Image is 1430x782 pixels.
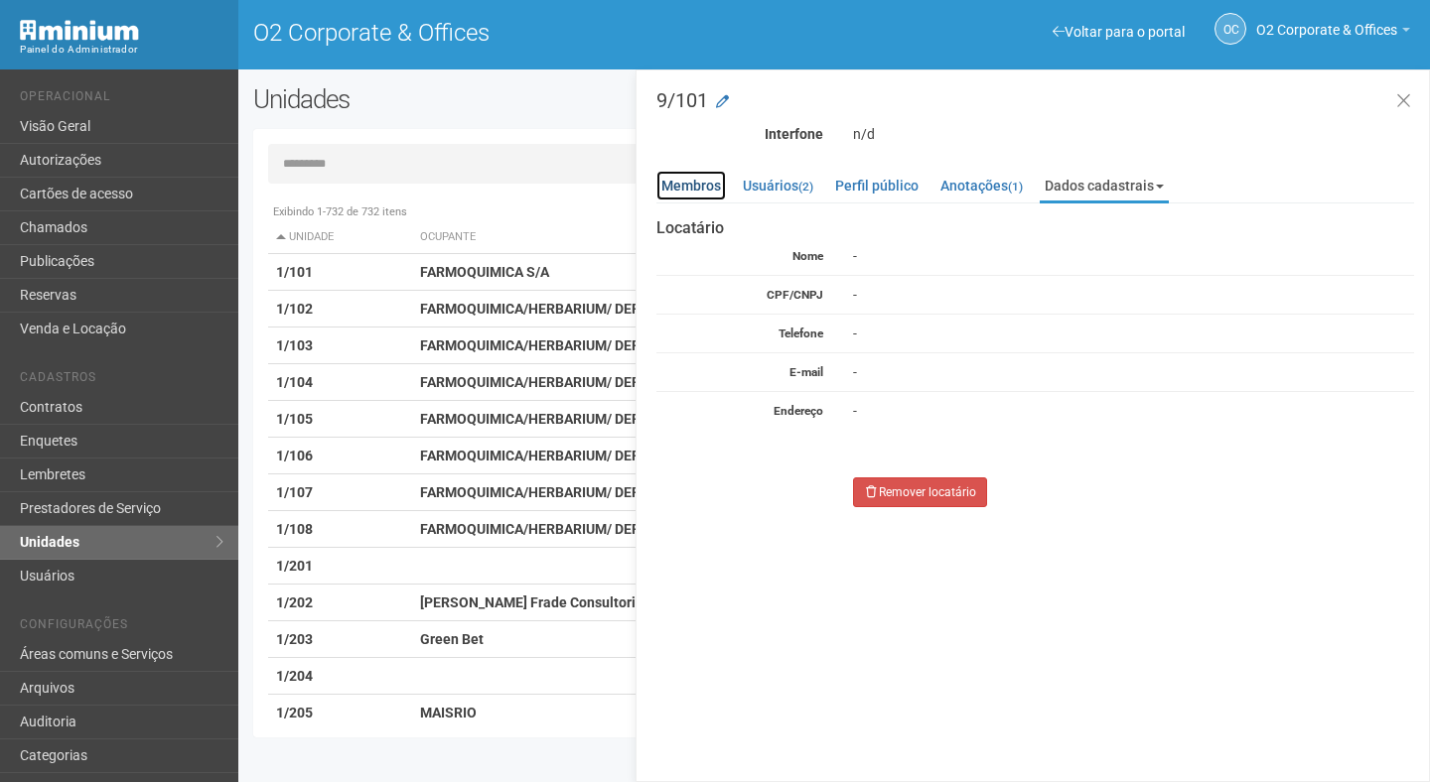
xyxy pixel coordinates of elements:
a: Anotações(1) [935,171,1028,200]
a: Membros [656,171,726,200]
strong: Locatário [656,219,1414,237]
strong: FARMOQUIMICA/HERBARIUM/ DERMA [420,411,661,427]
strong: 1/103 [276,337,313,353]
div: Interfone [642,125,838,143]
strong: 1/108 [276,521,313,537]
a: Dados cadastrais [1040,171,1169,203]
strong: FARMOQUIMICA/HERBARIUM/ DERMA [420,448,661,463]
div: E-mail [642,363,838,381]
a: O2 Corporate & Offices [1256,25,1410,41]
strong: 1/203 [276,631,313,647]
strong: [PERSON_NAME] Frade Consultoria Imobiliária [420,594,715,610]
li: Configurações [20,617,223,638]
div: - [838,247,1429,265]
a: Usuários(2) [738,171,818,200]
div: - [838,363,1429,381]
strong: 1/107 [276,484,313,500]
strong: FARMOQUIMICA/HERBARIUM/ DERMA [420,521,661,537]
div: - [838,402,1429,438]
div: Endereço [642,402,838,420]
strong: 1/104 [276,374,313,390]
a: Modificar a unidade [716,92,729,112]
img: Minium [20,20,139,41]
li: Cadastros [20,370,223,391]
div: Painel do Administrador [20,41,223,59]
h3: 9/101 [656,90,1414,110]
strong: 1/106 [276,448,313,463]
a: Voltar para o portal [1053,24,1185,40]
strong: 1/102 [276,301,313,317]
small: (1) [1008,180,1023,194]
small: (2) [798,180,813,194]
div: CPF/CNPJ [642,286,838,304]
strong: FARMOQUIMICA/HERBARIUM/ DERMA [420,484,661,500]
strong: 1/101 [276,264,313,280]
strong: 1/202 [276,594,313,610]
a: Perfil público [830,171,924,200]
strong: FARMOQUIMICA/HERBARIUM/ DERMA [420,374,661,390]
strong: MAISRIO [420,705,477,720]
div: Telefone [642,325,838,342]
div: - [838,325,1429,342]
strong: 1/205 [276,705,313,720]
a: Remover locatário [853,477,987,507]
div: Exibindo 1-732 de 732 itens [268,203,1400,221]
strong: 1/105 [276,411,313,427]
th: Unidade: activate to sort column descending [268,221,412,254]
th: Ocupante: activate to sort column ascending [412,221,915,254]
strong: FARMOQUIMICA/HERBARIUM/ DERMA [420,337,661,353]
div: n/d [838,125,1429,143]
strong: Green Bet [420,631,484,647]
strong: FARMOQUIMICA S/A [420,264,549,280]
strong: 1/201 [276,558,313,574]
strong: 1/204 [276,668,313,684]
strong: FARMOQUIMICA/HERBARIUM/ DERMA [420,301,661,317]
a: OC [1215,13,1246,45]
div: - [838,286,1429,304]
li: Operacional [20,89,223,110]
div: Nome [642,247,838,265]
span: O2 Corporate & Offices [1256,3,1397,38]
h2: Unidades [253,84,720,114]
h1: O2 Corporate & Offices [253,20,819,46]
